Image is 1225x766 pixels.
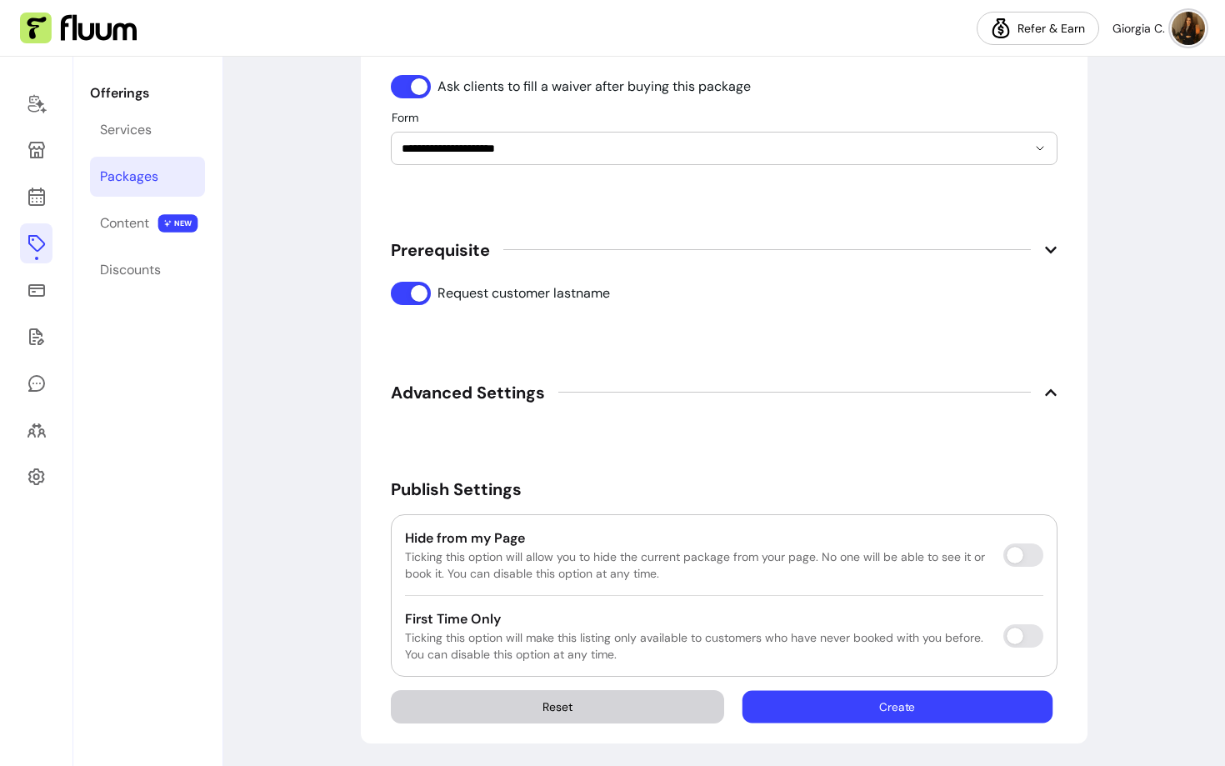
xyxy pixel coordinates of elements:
a: Forms [20,317,52,357]
h5: Publish Settings [391,478,1057,501]
input: Form [402,140,1000,157]
a: Settings [20,457,52,497]
a: Discounts [90,250,205,290]
button: Show suggestions [1027,135,1053,162]
a: Calendar [20,177,52,217]
button: Reset [391,690,724,723]
a: Services [90,110,205,150]
a: Clients [20,410,52,450]
span: Giorgia C. [1112,20,1165,37]
a: Home [20,83,52,123]
a: Refer & Earn [977,12,1099,45]
a: Sales [20,270,52,310]
a: Offerings [20,223,52,263]
button: Create [742,690,1052,723]
a: Packages [90,157,205,197]
div: Packages [100,167,158,187]
img: Fluum Logo [20,13,137,44]
input: Request customer lastname [391,282,610,305]
a: My Page [20,130,52,170]
label: Form [392,109,425,126]
p: Ticking this option will make this listing only available to customers who have never booked with... [405,629,990,663]
p: First Time Only [405,609,990,629]
span: Advanced Settings [391,381,545,404]
a: My Messages [20,363,52,403]
span: Prerequisite [391,238,490,262]
p: Hide from my Page [405,528,990,548]
a: Content NEW [90,203,205,243]
div: Discounts [100,260,161,280]
div: Services [100,120,152,140]
img: avatar [1172,12,1205,45]
div: Content [100,213,149,233]
button: avatarGiorgia C. [1112,12,1205,45]
p: Ticking this option will allow you to hide the current package from your page. No one will be abl... [405,548,990,582]
p: Offerings [90,83,205,103]
span: NEW [158,214,198,233]
input: Ask clients to fill a waiver after buying this package [391,75,752,98]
